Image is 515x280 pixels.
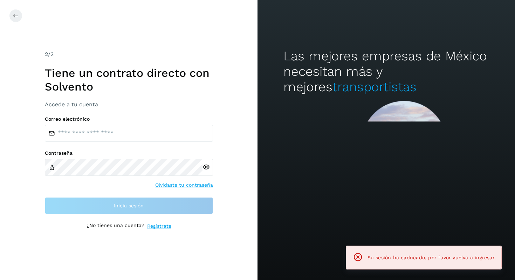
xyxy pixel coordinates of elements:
[45,197,213,214] button: Inicia sesión
[45,101,213,108] h3: Accede a tu cuenta
[45,50,213,59] div: /2
[87,222,144,230] p: ¿No tienes una cuenta?
[45,150,213,156] label: Contraseña
[114,203,144,208] span: Inicia sesión
[368,255,496,260] span: Su sesión ha caducado, por favor vuelva a ingresar.
[283,48,489,95] h2: Las mejores empresas de México necesitan más y mejores
[45,51,48,58] span: 2
[45,66,213,93] h1: Tiene un contrato directo con Solvento
[45,116,213,122] label: Correo electrónico
[155,181,213,189] a: Olvidaste tu contraseña
[332,79,417,94] span: transportistas
[147,222,171,230] a: Regístrate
